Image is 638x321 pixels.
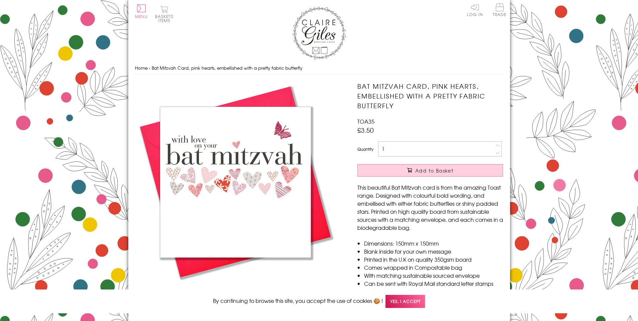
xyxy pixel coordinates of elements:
[415,167,453,174] span: Add to Basket
[357,183,503,232] p: This beautiful Bat Mitzvah card is from the amazing Toast range. Designed with colourful bold wor...
[364,239,503,247] li: Dimensions: 150mm x 150mm
[364,247,503,255] li: Blank inside for your own message
[364,263,503,271] li: Comes wrapped in Compostable bag
[493,3,507,16] span: Trade
[385,295,425,308] span: Yes, I accept
[364,279,503,287] li: Can be sent with Royal Mail standard letter stamps
[357,125,374,135] span: £3.50
[135,81,336,282] img: Bat Mitzvah Card, pink hearts, embellished with a pretty fabric butterfly
[467,3,483,16] a: Log In
[364,271,503,279] li: With matching sustainable sourced envelope
[364,255,503,263] li: Printed in the U.K on quality 350gsm board
[493,3,507,18] a: Trade
[155,5,173,22] button: Basket0 items
[357,117,374,125] span: TOA35
[149,65,150,71] span: ›
[135,13,148,19] span: Menu
[135,4,148,18] button: Menu
[158,13,173,23] span: 0 items
[135,61,503,75] nav: breadcrumbs
[357,146,373,152] label: Quantity
[152,65,302,71] span: Bat Mitzvah Card, pink hearts, embellished with a pretty fabric butterfly
[292,7,346,60] img: Claire Giles Greetings Cards
[135,65,148,71] a: Home
[357,164,503,177] button: Add to Basket
[357,81,503,110] h1: Bat Mitzvah Card, pink hearts, embellished with a pretty fabric butterfly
